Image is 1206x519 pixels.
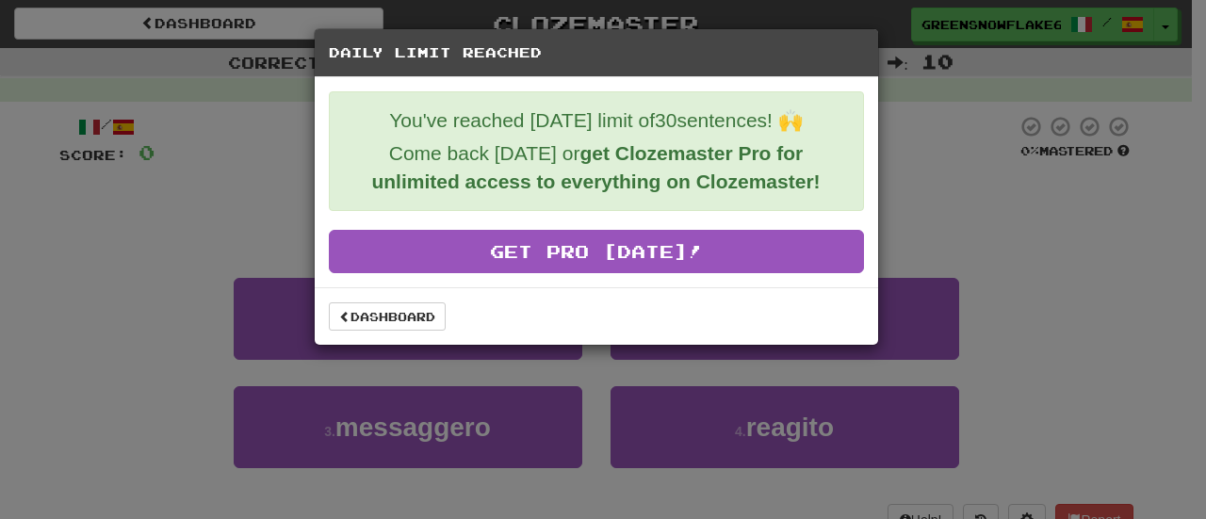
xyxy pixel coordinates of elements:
strong: get Clozemaster Pro for unlimited access to everything on Clozemaster! [371,142,820,192]
p: Come back [DATE] or [344,139,849,196]
h5: Daily Limit Reached [329,43,864,62]
p: You've reached [DATE] limit of 30 sentences! 🙌 [344,106,849,135]
a: Dashboard [329,302,446,331]
a: Get Pro [DATE]! [329,230,864,273]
